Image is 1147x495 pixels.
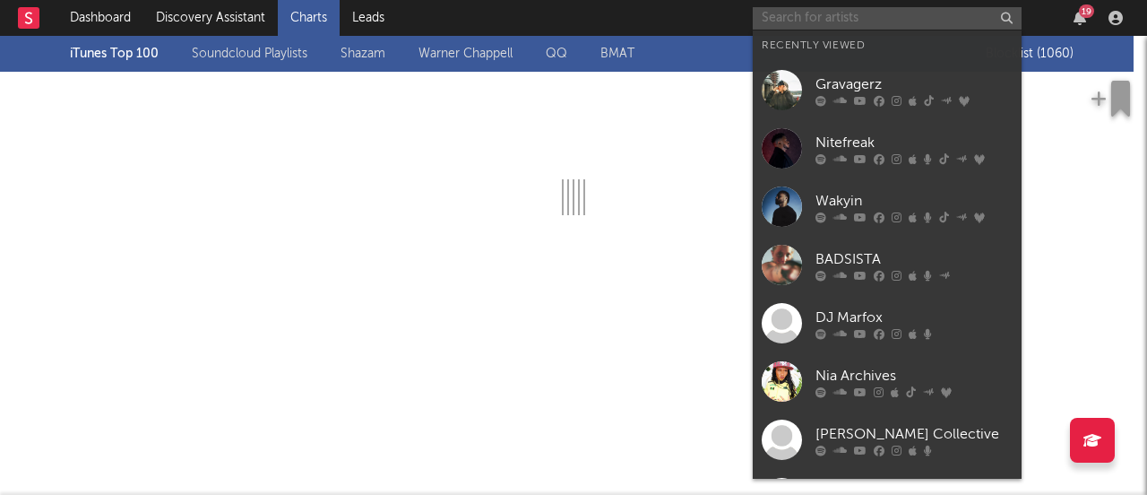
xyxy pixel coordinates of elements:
[815,423,1013,445] div: [PERSON_NAME] Collective
[753,236,1022,294] a: BADSISTA
[762,35,1013,56] div: Recently Viewed
[815,190,1013,212] div: Wakyin
[815,307,1013,328] div: DJ Marfox
[753,411,1022,469] a: [PERSON_NAME] Collective
[546,43,567,65] a: QQ
[192,43,307,65] a: Soundcloud Playlists
[1079,4,1094,18] div: 19
[1074,11,1086,25] button: 19
[753,61,1022,119] a: Gravagerz
[753,7,1022,30] input: Search for artists
[815,132,1013,153] div: Nitefreak
[815,74,1013,95] div: Gravagerz
[1037,43,1064,65] span: ( 1060 )
[986,48,1064,60] span: Blocklist
[753,178,1022,236] a: Wakyin
[815,365,1013,386] div: Nia Archives
[753,352,1022,411] a: Nia Archives
[418,43,513,65] a: Warner Chappell
[815,248,1013,270] div: BADSISTA
[753,119,1022,178] a: Nitefreak
[600,43,634,65] a: BMAT
[753,294,1022,352] a: DJ Marfox
[341,43,385,65] a: Shazam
